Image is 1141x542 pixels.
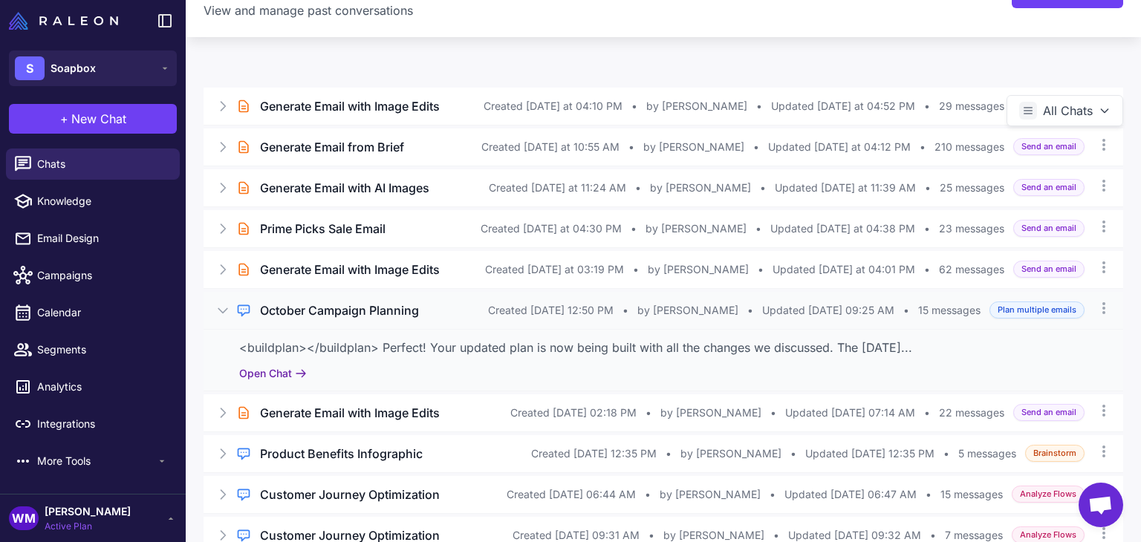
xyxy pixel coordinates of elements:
button: SSoapbox [9,50,177,86]
span: • [631,98,637,114]
span: • [631,221,637,237]
span: Updated [DATE] at 04:52 PM [771,98,915,114]
span: • [920,139,926,155]
img: Raleon Logo [9,12,118,30]
span: Created [DATE] at 04:10 PM [484,98,622,114]
span: • [645,486,651,503]
span: Updated [DATE] 12:35 PM [805,445,934,462]
span: Updated [DATE] at 04:12 PM [768,139,911,155]
button: +New Chat [9,104,177,134]
span: Integrations [37,416,168,432]
span: Created [DATE] 06:44 AM [507,486,636,503]
h3: Prime Picks Sale Email [260,220,386,238]
span: 5 messages [958,445,1016,462]
span: Analytics [37,379,168,395]
div: <buildplan></buildplan> Perfect! Your updated plan is now being built with all the changes we dis... [239,339,1088,356]
span: Campaigns [37,267,168,284]
span: by [PERSON_NAME] [680,445,781,462]
span: Calendar [37,304,168,321]
h3: Generate Email with Image Edits [260,97,440,115]
a: Calendar [6,297,180,328]
span: Send an email [1013,138,1085,155]
span: 23 messages [939,221,1004,237]
span: Created [DATE] at 10:55 AM [481,139,620,155]
span: • [924,405,930,421]
h3: October Campaign Planning [260,301,419,319]
span: Created [DATE] 12:35 PM [531,445,657,462]
span: Chats [37,156,168,172]
span: by [PERSON_NAME] [643,139,744,155]
span: • [646,405,651,421]
span: by [PERSON_NAME] [660,486,761,503]
h3: Product Benefits Infographic [260,445,423,463]
div: S [15,56,45,80]
h3: Customer Journey Optimization [260,486,440,503]
div: WM [9,506,39,530]
span: + [60,110,68,128]
span: • [903,302,909,319]
span: Updated [DATE] at 04:38 PM [770,221,915,237]
span: 210 messages [934,139,1004,155]
span: Soapbox [51,60,96,76]
span: Analyze Flows [1012,486,1085,503]
span: • [635,180,641,196]
span: Brainstorm [1025,445,1085,462]
span: by [PERSON_NAME] [646,221,747,237]
span: Updated [DATE] at 04:01 PM [773,261,915,278]
span: • [622,302,628,319]
span: • [747,302,753,319]
span: by [PERSON_NAME] [646,98,747,114]
span: • [753,139,759,155]
span: Send an email [1013,220,1085,237]
span: 29 messages [939,98,1004,114]
span: by [PERSON_NAME] [637,302,738,319]
span: Send an email [1013,404,1085,421]
a: Raleon Logo [9,12,124,30]
a: Campaigns [6,260,180,291]
span: Updated [DATE] 09:25 AM [762,302,894,319]
a: Integrations [6,408,180,440]
span: • [926,486,932,503]
h3: Generate Email with Image Edits [260,261,440,278]
h3: Generate Email from Brief [260,138,404,156]
span: • [925,180,931,196]
span: Created [DATE] 02:18 PM [510,405,637,421]
span: Created [DATE] at 11:24 AM [489,180,626,196]
span: by [PERSON_NAME] [648,261,749,278]
span: Send an email [1013,261,1085,278]
span: • [924,221,930,237]
span: • [770,486,776,503]
span: Plan multiple emails [989,301,1085,319]
span: Created [DATE] at 03:19 PM [485,261,624,278]
span: New Chat [71,110,126,128]
span: • [755,221,761,237]
div: Open chat [1079,483,1123,527]
p: View and manage past conversations [204,1,413,19]
span: • [770,405,776,421]
span: • [924,261,930,278]
span: by [PERSON_NAME] [660,405,761,421]
span: • [628,139,634,155]
span: 22 messages [939,405,1004,421]
span: by [PERSON_NAME] [650,180,751,196]
span: 62 messages [939,261,1004,278]
a: Knowledge [6,186,180,217]
span: 15 messages [918,302,981,319]
span: Updated [DATE] 06:47 AM [784,486,917,503]
span: Updated [DATE] at 11:39 AM [775,180,916,196]
span: • [790,445,796,462]
span: More Tools [37,453,156,469]
button: All Chats [1007,95,1123,126]
span: • [756,98,762,114]
span: • [633,261,639,278]
span: • [666,445,672,462]
span: • [758,261,764,278]
span: Send an email [1013,179,1085,196]
a: Email Design [6,223,180,254]
h3: Generate Email with Image Edits [260,404,440,422]
span: Segments [37,342,168,358]
a: Segments [6,334,180,365]
span: 15 messages [940,486,1003,503]
a: Analytics [6,371,180,402]
span: Created [DATE] at 04:30 PM [481,221,622,237]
